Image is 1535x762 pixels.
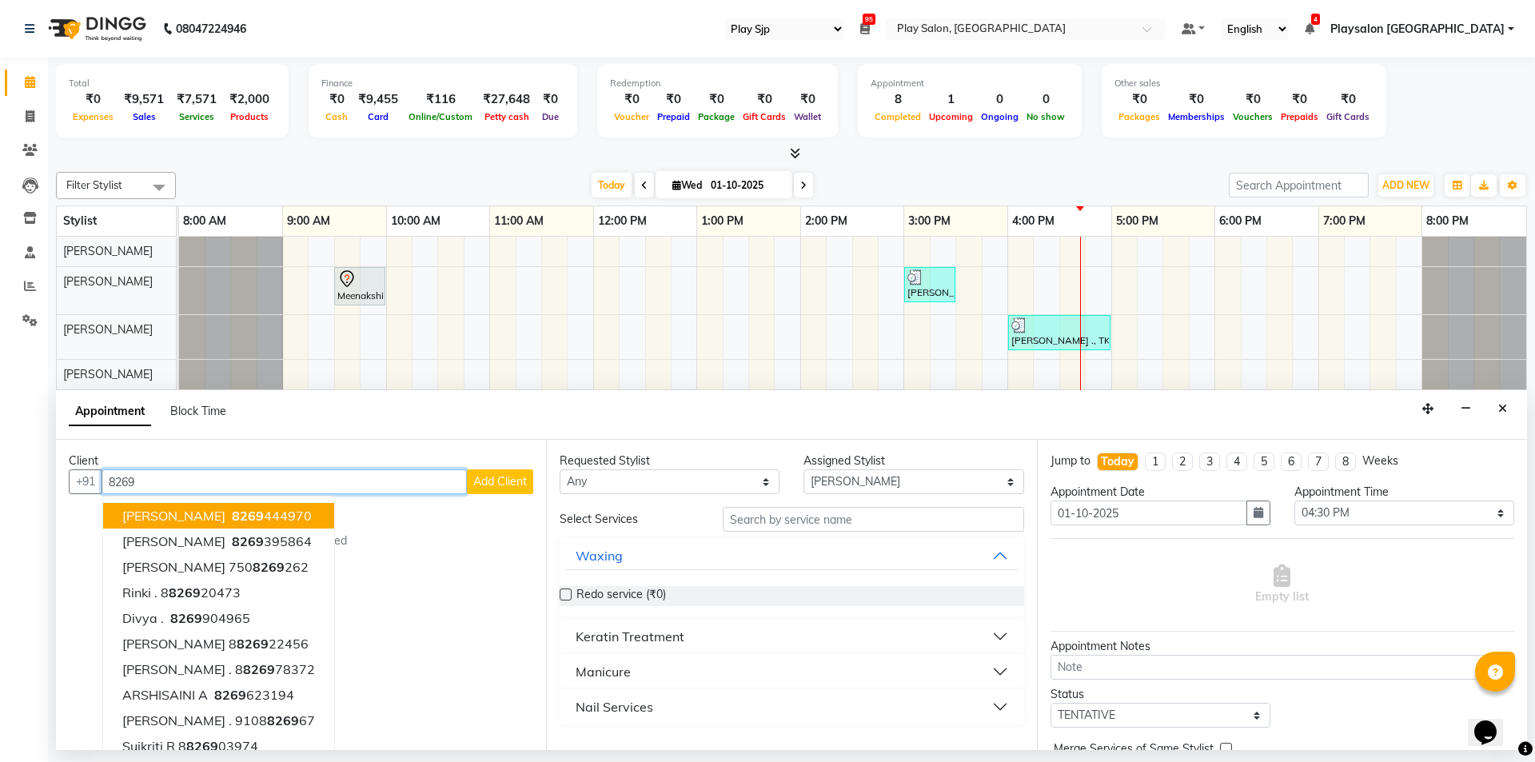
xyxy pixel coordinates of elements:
span: [PERSON_NAME] . [122,661,232,677]
span: [PERSON_NAME] [63,367,153,381]
li: 8 [1335,453,1356,471]
div: ₹7,571 [170,90,223,109]
span: [PERSON_NAME] . [122,712,232,728]
li: 5 [1254,453,1274,471]
span: 95 [863,14,875,25]
li: 3 [1199,453,1220,471]
div: 0 [977,90,1023,109]
a: 4:00 PM [1008,209,1059,233]
a: 8:00 PM [1422,209,1473,233]
ngb-highlight: 444970 [229,508,312,524]
a: 8:00 AM [179,209,230,233]
span: 8269 [267,712,299,728]
span: No show [1023,111,1069,122]
div: ₹0 [1322,90,1374,109]
ngb-highlight: 8 03974 [178,738,258,754]
span: 8269 [169,584,201,600]
ngb-highlight: 395864 [229,533,312,549]
div: Finance [321,77,564,90]
div: Nail Services [576,697,653,716]
div: 0 [1023,90,1069,109]
div: Manicure [576,662,631,681]
span: Sales [129,111,160,122]
input: Search Appointment [1229,173,1369,197]
button: Close [1491,397,1514,421]
span: Products [226,111,273,122]
b: 08047224946 [176,6,246,51]
div: 8 [871,90,925,109]
span: Wed [668,179,706,191]
div: ₹9,455 [352,90,405,109]
div: ₹0 [536,90,564,109]
span: Voucher [610,111,653,122]
span: 8269 [243,661,275,677]
div: Today [1101,453,1134,470]
span: [PERSON_NAME] [63,322,153,337]
span: [PERSON_NAME] [63,274,153,289]
a: 9:00 AM [283,209,334,233]
div: ₹0 [694,90,739,109]
iframe: chat widget [1468,698,1519,746]
span: Redo service (₹0) [576,586,666,606]
a: 3:00 PM [904,209,955,233]
div: Appointment Notes [1051,638,1514,655]
span: Wallet [790,111,825,122]
div: Select Services [548,511,710,528]
a: 6:00 PM [1215,209,1266,233]
span: Stylist [63,213,97,228]
div: ₹0 [1229,90,1277,109]
ngb-highlight: 8 20473 [161,584,241,600]
a: 2:00 PM [801,209,851,233]
span: ADD NEW [1382,179,1429,191]
input: Search by Name/Mobile/Email/Code [102,469,467,494]
div: Client [69,453,533,469]
div: Appointment Date [1051,484,1270,501]
span: Ongoing [977,111,1023,122]
span: [PERSON_NAME] [122,559,225,575]
div: ₹116 [405,90,476,109]
span: Rinki . [122,584,157,600]
span: Memberships [1164,111,1229,122]
span: Today [592,173,632,197]
span: [PERSON_NAME] [63,244,153,258]
span: 8269 [214,687,246,703]
div: Meenakshi, TK01, 09:30 AM-10:00 AM, Nail extension removal [336,269,384,303]
div: ₹27,648 [476,90,536,109]
input: yyyy-mm-dd [1051,501,1247,525]
span: Filter Stylist [66,178,122,191]
span: 4 [1311,14,1320,25]
span: Merge Services of Same Stylist [1054,740,1214,760]
span: ARSHISAINI A [122,687,208,703]
a: 1:00 PM [697,209,748,233]
span: Playsalon [GEOGRAPHIC_DATA] [1330,21,1505,38]
span: Expenses [69,111,118,122]
ngb-highlight: 8 22456 [229,636,309,652]
span: Add Client [473,474,527,489]
ngb-highlight: 750 262 [229,559,309,575]
div: ₹0 [790,90,825,109]
div: Keratin Treatment [576,627,684,646]
span: Upcoming [925,111,977,122]
span: Completed [871,111,925,122]
span: Package [694,111,739,122]
div: [PERSON_NAME] ., TK05, 04:00 PM-05:00 PM, Spa pedicure [1010,317,1109,348]
div: Total [69,77,276,90]
a: 11:00 AM [490,209,548,233]
a: 12:00 PM [594,209,651,233]
div: Other sales [1114,77,1374,90]
li: 2 [1172,453,1193,471]
ngb-highlight: 8 78372 [235,661,315,677]
span: Prepaid [653,111,694,122]
span: Gift Cards [739,111,790,122]
span: Appointment [69,397,151,426]
div: ₹0 [1114,90,1164,109]
div: Jump to [1051,453,1090,469]
li: 6 [1281,453,1302,471]
ngb-highlight: 623194 [211,687,294,703]
span: Divya . [122,610,164,626]
div: Appointment [871,77,1069,90]
li: 4 [1226,453,1247,471]
span: 8269 [253,559,285,575]
span: Petty cash [480,111,533,122]
a: 5:00 PM [1112,209,1162,233]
